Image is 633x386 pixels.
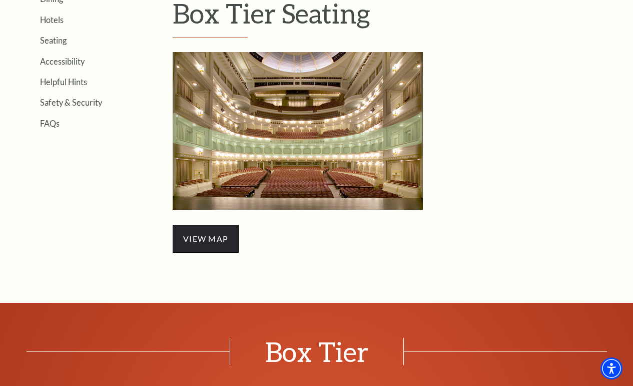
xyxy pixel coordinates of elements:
a: Safety & Security [40,98,102,107]
a: FAQs [40,119,60,128]
span: Box Tier [230,338,404,365]
span: view map [173,225,239,253]
a: Seating [40,36,67,45]
a: Helpful Hints [40,77,87,87]
a: view map - open in a new tab [173,232,239,244]
a: Hotels [40,15,64,25]
a: Accessibility [40,57,85,66]
img: Box Tier Seating [173,52,423,210]
a: Box Tier Seating - open in a new tab [173,124,423,135]
div: Accessibility Menu [600,357,622,379]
